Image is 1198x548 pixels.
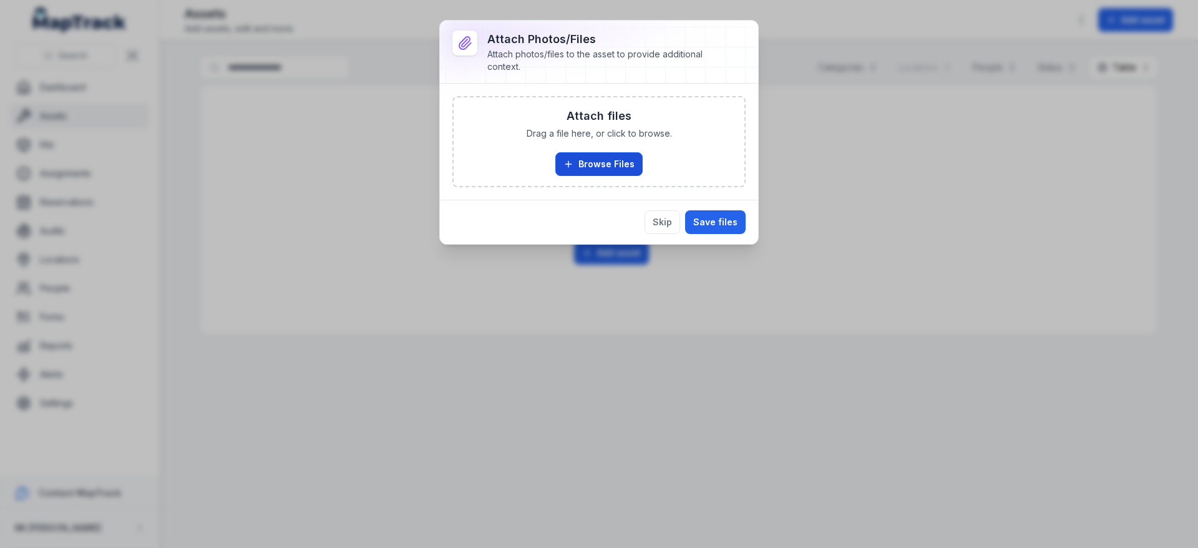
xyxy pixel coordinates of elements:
h3: Attach photos/files [487,31,726,48]
button: Save files [685,210,746,234]
h3: Attach files [567,107,631,125]
button: Skip [645,210,680,234]
div: Attach photos/files to the asset to provide additional context. [487,48,726,73]
button: Browse Files [555,152,643,176]
span: Drag a file here, or click to browse. [527,127,672,140]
